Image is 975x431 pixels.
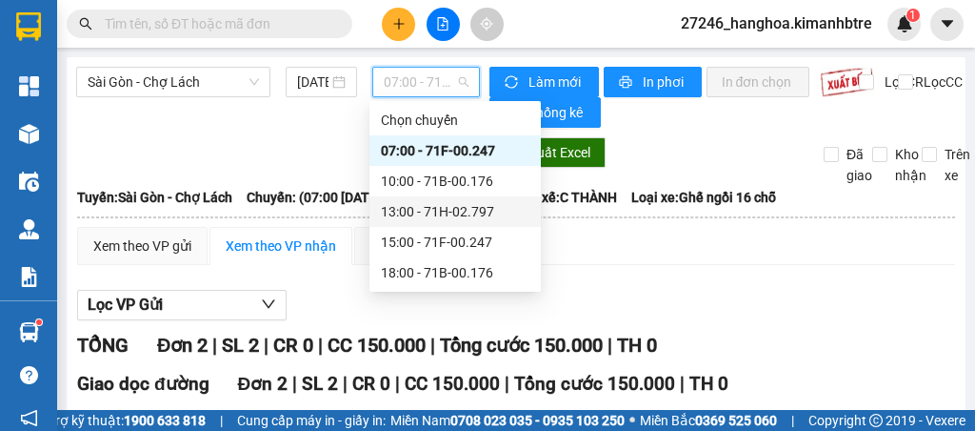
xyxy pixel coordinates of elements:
span: In phơi [643,72,686,92]
div: Xem theo VP gửi [93,236,191,257]
span: Đã giao [839,144,880,186]
b: Tuyến: Sài Gòn - Chợ Lách [77,190,232,205]
span: Sài Gòn - Chợ Lách [88,68,259,96]
span: Tổng cước 150.000 [440,334,603,357]
span: | [343,373,348,395]
span: Lọc VP Gửi [88,293,163,317]
span: TỔNG [77,334,129,357]
span: | [292,373,297,395]
button: plus [382,8,415,41]
button: downloadXuất Excel [492,137,606,168]
span: | [505,373,509,395]
span: Miền Nam [390,410,625,431]
div: HOÀNG TÂM [182,39,346,62]
img: warehouse-icon [19,219,39,239]
span: Chuyến: (07:00 [DATE]) [247,187,386,208]
span: TH 0 [617,334,657,357]
img: 9k= [820,67,874,97]
span: Xuất Excel [528,142,590,163]
span: CC 150.000 [405,373,500,395]
span: Đơn 2 [157,334,208,357]
span: | [791,410,794,431]
img: warehouse-icon [19,322,39,342]
span: Hỗ trợ kỹ thuật: [30,410,206,431]
sup: 1 [36,319,42,325]
span: Cung cấp máy in - giấy in: [237,410,386,431]
img: dashboard-icon [19,76,39,96]
span: Loại xe: Ghế ngồi 16 chỗ [631,187,776,208]
button: In đơn chọn [706,67,810,97]
span: plus [392,17,406,31]
span: copyright [869,414,883,427]
div: 15:00 - 71F-00.247 [381,232,529,253]
span: SL 2 [302,373,338,395]
span: Tổng cước 150.000 [514,373,675,395]
strong: 0369 525 060 [695,413,777,428]
span: Tài xế: C THÀNH [520,187,617,208]
div: 30.000 [14,100,171,123]
span: CR : [14,102,44,122]
span: SL [162,133,188,159]
div: Xem theo VP nhận [226,236,336,257]
span: Gửi: [16,18,46,38]
span: file-add [436,17,449,31]
img: solution-icon [19,267,39,287]
sup: 1 [906,9,920,22]
div: 18:00 - 71B-00.176 [381,262,529,283]
span: CR 0 [273,334,313,357]
span: caret-down [939,15,956,32]
strong: 0708 023 035 - 0935 103 250 [450,413,625,428]
button: aim [470,8,504,41]
span: Thống kê [528,102,586,123]
span: 27246_hanghoa.kimanhbtre [666,11,887,35]
img: icon-new-feature [896,15,913,32]
div: Chọn chuyến [369,105,541,135]
span: | [395,373,400,395]
span: | [607,334,612,357]
span: | [680,373,685,395]
span: sync [505,75,521,91]
button: printerIn phơi [604,67,702,97]
span: ⚪️ [629,417,635,424]
button: file-add [427,8,460,41]
span: TH 0 [689,373,728,395]
span: search [79,17,92,31]
div: Chợ Lách [16,16,169,39]
span: 07:00 - 71F-00.247 [384,68,468,96]
img: logo-vxr [16,12,41,41]
div: CHỊ PHƯỢNG [16,39,169,62]
div: Chọn chuyến [381,110,529,131]
span: Nhận: [182,18,228,38]
img: warehouse-icon [19,172,39,192]
span: | [212,334,217,357]
button: Lọc VP Gửi [77,290,287,320]
span: Miền Bắc [640,410,777,431]
span: Giao dọc đường [77,373,209,395]
div: Tên hàng: GIỎ ( : 1 ) [16,134,346,158]
div: 0868060358 [182,62,346,89]
span: CR 0 [352,373,390,395]
button: caret-down [930,8,964,41]
span: | [430,334,435,357]
span: Đơn 2 [238,373,289,395]
span: CC 150.000 [328,334,426,357]
span: Làm mới [528,72,584,92]
button: bar-chartThống kê [489,97,601,128]
button: syncLàm mới [489,67,599,97]
input: Tìm tên, số ĐT hoặc mã đơn [105,13,329,34]
strong: 1900 633 818 [124,413,206,428]
div: 07:00 - 71F-00.247 [381,140,529,161]
img: warehouse-icon [19,124,39,144]
span: 1 [909,9,916,22]
span: printer [619,75,635,91]
span: | [318,334,323,357]
span: down [261,297,276,312]
div: 13:00 - 71H-02.797 [381,201,529,222]
span: aim [480,17,493,31]
span: Kho nhận [887,144,934,186]
span: question-circle [20,366,38,384]
span: Lọc CR [877,72,926,92]
div: 0348361551 [16,62,169,89]
span: SL 2 [222,334,259,357]
div: 10:00 - 71B-00.176 [381,171,529,192]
